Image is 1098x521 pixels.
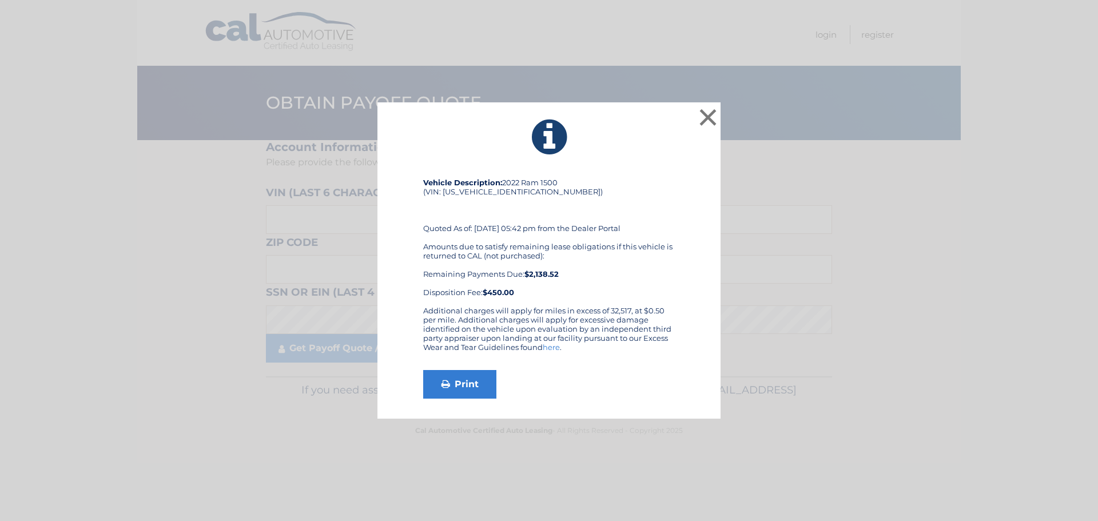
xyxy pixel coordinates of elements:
a: here [543,343,560,352]
div: Additional charges will apply for miles in excess of 32,517, at $0.50 per mile. Additional charge... [423,306,675,361]
div: 2022 Ram 1500 (VIN: [US_VEHICLE_IDENTIFICATION_NUMBER]) Quoted As of: [DATE] 05:42 pm from the De... [423,178,675,306]
strong: Vehicle Description: [423,178,502,187]
div: Amounts due to satisfy remaining lease obligations if this vehicle is returned to CAL (not purcha... [423,242,675,297]
a: Print [423,370,496,399]
strong: $450.00 [483,288,514,297]
button: × [697,106,719,129]
b: $2,138.52 [524,269,559,279]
